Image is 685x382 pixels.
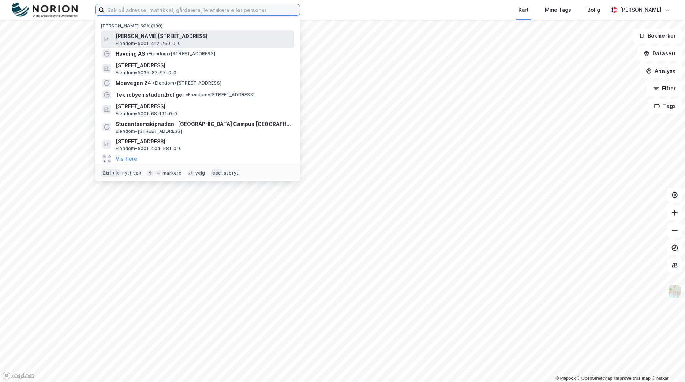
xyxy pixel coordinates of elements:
[195,170,205,176] div: velg
[101,169,121,177] div: Ctrl + k
[116,128,182,134] span: Eiendom • [STREET_ADDRESS]
[116,111,177,117] span: Eiendom • 5001-68-191-0-0
[116,61,291,70] span: [STREET_ADDRESS]
[647,81,682,96] button: Filter
[614,376,651,381] a: Improve this map
[211,169,222,177] div: esc
[146,51,215,57] span: Eiendom • [STREET_ADDRESS]
[116,90,184,99] span: Teknobyen studentboliger
[668,285,682,299] img: Z
[116,49,145,58] span: Høvding AS
[116,102,291,111] span: [STREET_ADDRESS]
[116,41,181,46] span: Eiendom • 5001-412-250-0-0
[640,64,682,78] button: Analyse
[116,137,291,146] span: [STREET_ADDRESS]
[637,46,682,61] button: Datasett
[122,170,142,176] div: nytt søk
[519,5,529,14] div: Kart
[545,5,571,14] div: Mine Tags
[95,17,300,30] div: [PERSON_NAME] søk (100)
[648,347,685,382] iframe: Chat Widget
[116,79,151,87] span: Moavegen 24
[153,80,155,86] span: •
[648,347,685,382] div: Kontrollprogram for chat
[186,92,255,98] span: Eiendom • [STREET_ADDRESS]
[146,51,149,56] span: •
[224,170,239,176] div: avbryt
[633,29,682,43] button: Bokmerker
[116,70,176,76] span: Eiendom • 5035-83-97-0-0
[153,80,221,86] span: Eiendom • [STREET_ADDRESS]
[116,154,137,163] button: Vis flere
[116,146,182,151] span: Eiendom • 5001-404-581-0-0
[555,376,576,381] a: Mapbox
[620,5,662,14] div: [PERSON_NAME]
[116,32,291,41] span: [PERSON_NAME][STREET_ADDRESS]
[186,92,188,97] span: •
[587,5,600,14] div: Bolig
[12,3,78,18] img: norion-logo.80e7a08dc31c2e691866.png
[104,4,300,15] input: Søk på adresse, matrikkel, gårdeiere, leietakere eller personer
[648,99,682,113] button: Tags
[162,170,181,176] div: markere
[577,376,613,381] a: OpenStreetMap
[116,120,291,128] span: Studentsamskipnaden i [GEOGRAPHIC_DATA] Campus [GEOGRAPHIC_DATA]
[2,371,34,380] a: Mapbox homepage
